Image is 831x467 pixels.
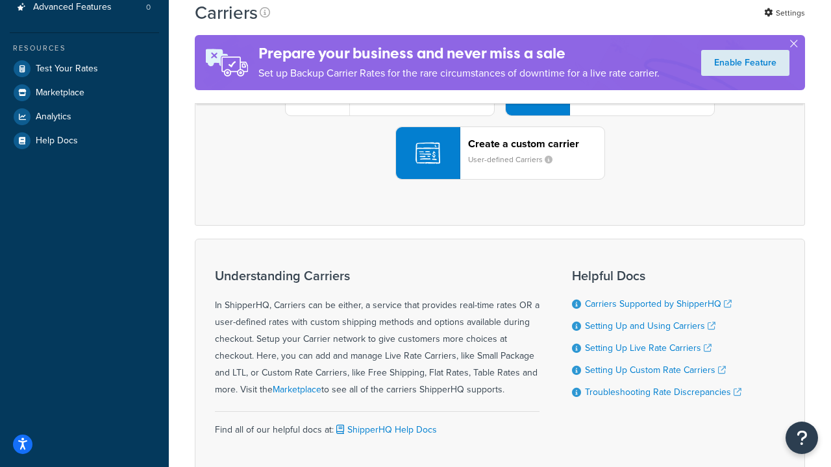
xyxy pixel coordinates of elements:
span: Test Your Rates [36,64,98,75]
h4: Prepare your business and never miss a sale [258,43,660,64]
small: User-defined Carriers [468,154,563,165]
div: Find all of our helpful docs at: [215,411,540,438]
button: Open Resource Center [786,422,818,454]
a: Setting Up and Using Carriers [585,319,715,333]
a: Troubleshooting Rate Discrepancies [585,385,741,399]
span: Marketplace [36,88,84,99]
h3: Helpful Docs [572,269,741,283]
a: Enable Feature [701,50,789,76]
p: Set up Backup Carrier Rates for the rare circumstances of downtime for a live rate carrier. [258,64,660,82]
span: Help Docs [36,136,78,147]
img: icon-carrier-custom-c93b8a24.svg [415,141,440,165]
h3: Understanding Carriers [215,269,540,283]
a: Help Docs [10,129,159,152]
a: Marketplace [10,81,159,104]
header: Create a custom carrier [468,138,604,150]
a: Test Your Rates [10,57,159,80]
img: ad-rules-rateshop-fe6ec290ccb7230408bd80ed9643f0289d75e0ffd9eb532fc0e269fcd187b520.png [195,35,258,90]
a: Analytics [10,105,159,128]
a: Carriers Supported by ShipperHQ [585,297,732,311]
span: 0 [146,2,151,13]
a: Setting Up Live Rate Carriers [585,341,712,355]
button: Create a custom carrierUser-defined Carriers [395,126,605,180]
a: Setting Up Custom Rate Carriers [585,363,726,377]
a: Settings [764,4,805,22]
a: Marketplace [273,383,321,396]
div: In ShipperHQ, Carriers can be either, a service that provides real-time rates OR a user-defined r... [215,269,540,398]
span: Advanced Features [33,2,112,13]
a: ShipperHQ Help Docs [334,423,437,437]
div: Resources [10,43,159,54]
span: Analytics [36,112,71,123]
